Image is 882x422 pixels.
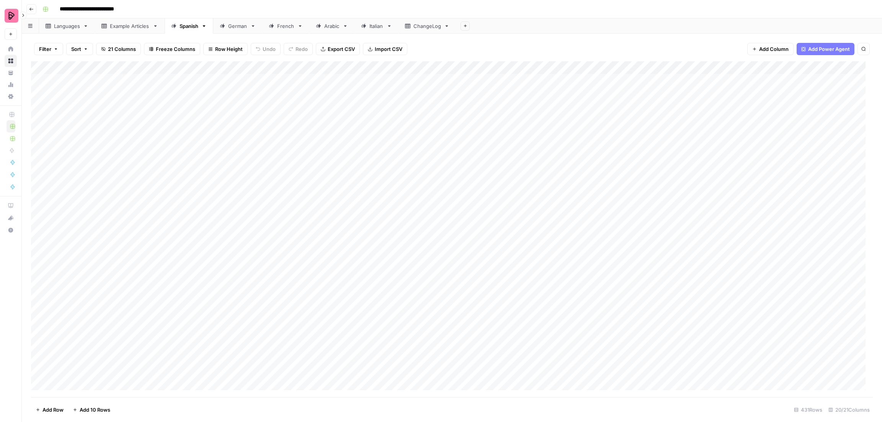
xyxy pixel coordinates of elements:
div: 20/21 Columns [825,404,873,416]
a: Home [5,43,17,55]
span: Sort [71,45,81,53]
button: Add Column [747,43,794,55]
button: 21 Columns [96,43,141,55]
div: What's new? [5,212,16,224]
span: Undo [263,45,276,53]
button: Redo [284,43,313,55]
a: Arabic [309,18,354,34]
button: Export CSV [316,43,360,55]
a: AirOps Academy [5,200,17,212]
a: Browse [5,55,17,67]
a: French [262,18,309,34]
button: Sort [66,43,93,55]
div: Arabic [324,22,340,30]
span: Add 10 Rows [80,406,110,414]
span: Export CSV [328,45,355,53]
span: Import CSV [375,45,402,53]
a: Languages [39,18,95,34]
button: Import CSV [363,43,407,55]
a: Spanish [165,18,213,34]
button: Add 10 Rows [68,404,115,416]
button: What's new? [5,212,17,224]
div: French [277,22,294,30]
button: Freeze Columns [144,43,200,55]
div: 431 Rows [791,404,825,416]
a: German [213,18,262,34]
div: Example Articles [110,22,150,30]
span: Freeze Columns [156,45,195,53]
button: Undo [251,43,281,55]
a: Your Data [5,67,17,79]
div: Italian [369,22,384,30]
span: Filter [39,45,51,53]
button: Help + Support [5,224,17,236]
a: Italian [354,18,399,34]
div: ChangeLog [413,22,441,30]
div: German [228,22,247,30]
button: Row Height [203,43,248,55]
span: Row Height [215,45,243,53]
div: Spanish [180,22,198,30]
a: Usage [5,79,17,91]
button: Add Power Agent [797,43,854,55]
span: Add Power Agent [808,45,850,53]
span: Add Column [759,45,789,53]
span: Redo [296,45,308,53]
button: Workspace: Preply [5,6,17,25]
span: 21 Columns [108,45,136,53]
span: Add Row [42,406,64,414]
a: Settings [5,90,17,103]
button: Filter [34,43,63,55]
div: Languages [54,22,80,30]
img: Preply Logo [5,9,18,23]
button: Add Row [31,404,68,416]
a: ChangeLog [399,18,456,34]
a: Example Articles [95,18,165,34]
